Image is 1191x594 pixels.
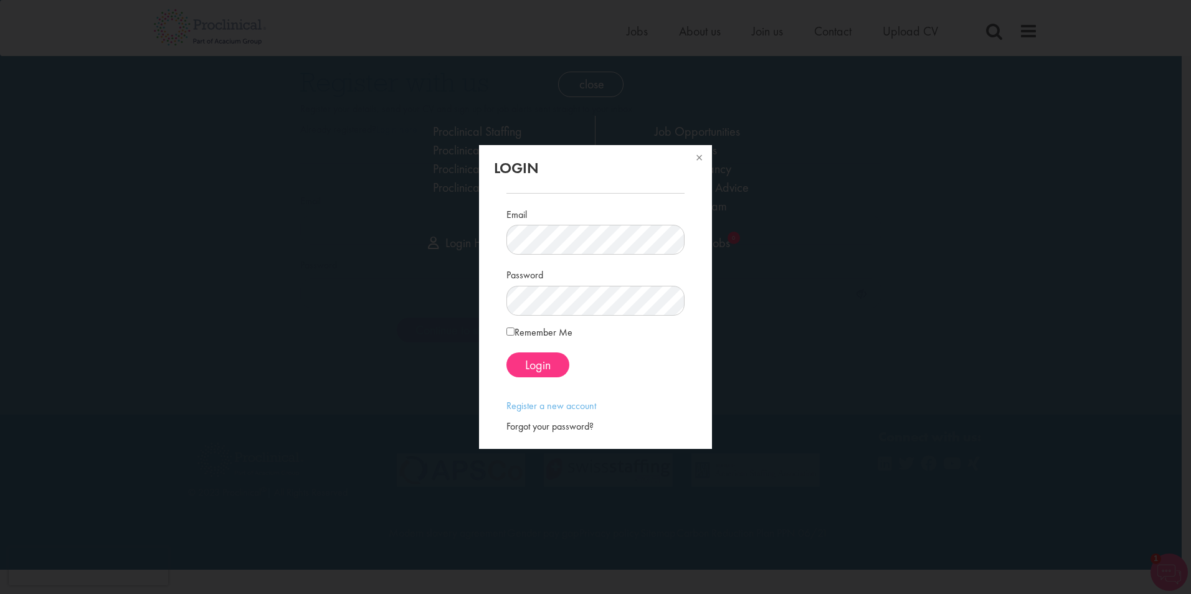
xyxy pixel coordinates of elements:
[506,399,596,412] a: Register a new account
[494,160,696,176] h2: Login
[506,328,515,336] input: Remember Me
[506,325,572,340] label: Remember Me
[506,204,527,222] label: Email
[506,420,684,434] div: Forgot your password?
[506,264,543,283] label: Password
[525,357,551,373] span: Login
[506,352,569,377] button: Login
